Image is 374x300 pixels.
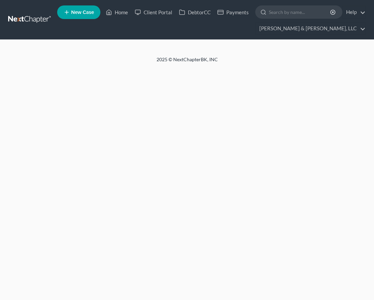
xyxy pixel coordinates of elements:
[131,6,176,18] a: Client Portal
[176,6,214,18] a: DebtorCC
[343,6,365,18] a: Help
[269,6,331,18] input: Search by name...
[214,6,252,18] a: Payments
[102,6,131,18] a: Home
[24,56,351,68] div: 2025 © NextChapterBK, INC
[256,22,365,35] a: [PERSON_NAME] & [PERSON_NAME], LLC
[71,10,94,15] span: New Case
